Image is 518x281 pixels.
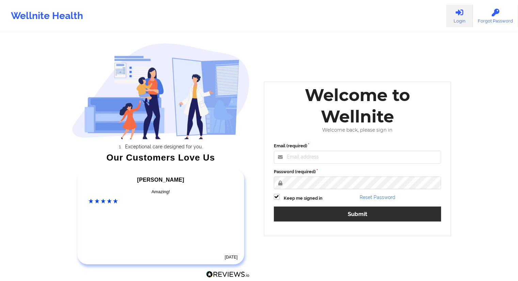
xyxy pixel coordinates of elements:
a: Login [446,5,473,27]
time: [DATE] [225,255,238,260]
div: Welcome back, please sign in [269,127,446,133]
a: Reset Password [360,195,395,200]
label: Password (required) [274,168,441,175]
li: Exceptional care designed for you. [78,144,250,149]
img: wellnite-auth-hero_200.c722682e.png [72,43,250,139]
a: Forgot Password [473,5,518,27]
span: [PERSON_NAME] [137,177,184,183]
label: Keep me signed in [284,195,323,202]
div: Our Customers Love Us [72,154,250,161]
a: Reviews.io Logo [206,271,250,280]
div: Amazing! [89,188,233,195]
label: Email (required) [274,143,441,149]
input: Email address [274,151,441,164]
button: Submit [274,206,441,221]
img: Reviews.io Logo [206,271,250,278]
div: Welcome to Wellnite [269,84,446,127]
